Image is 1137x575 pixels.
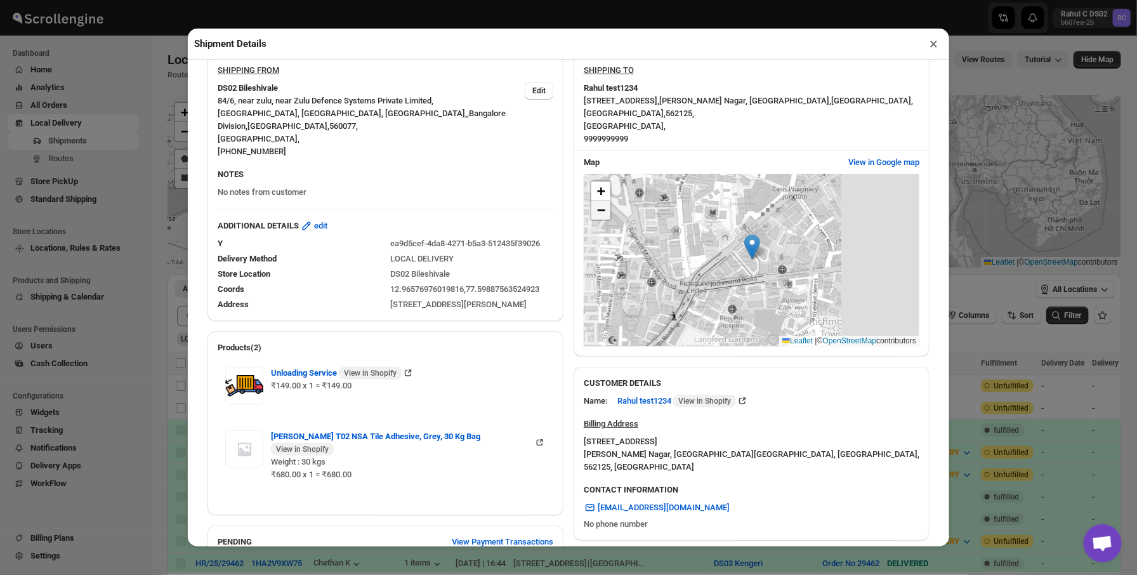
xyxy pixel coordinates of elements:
span: ea9d5cef-4da8-4271-b5a3-512435f39026 [391,239,541,248]
a: Zoom in [591,182,610,201]
span: 560077 , [329,121,358,131]
b: Map [584,157,600,167]
b: NOTES [218,169,244,179]
span: LOCAL DELIVERY [391,254,454,263]
span: [STREET_ADDRESS] , [584,96,659,105]
b: Rahul test1234 [584,82,638,95]
h3: CUSTOMER DETAILS [584,377,919,390]
div: © contributors [779,336,919,347]
span: View in Shopify [678,396,731,406]
span: [STREET_ADDRESS][PERSON_NAME] [391,300,527,309]
span: No notes from customer [218,187,306,197]
span: Unloading Service [271,367,402,380]
span: Coords [218,284,244,294]
button: edit [292,216,335,236]
button: View in Google map [841,152,927,173]
b: DS02 Bileshivale [218,82,278,95]
span: Rahul test1234 [617,395,736,407]
span: Store Location [218,269,270,279]
h3: CONTACT INFORMATION [584,484,919,496]
span: 12.96576976019816,77.59887563524923 [391,284,540,294]
span: ₹149.00 x 1 = ₹149.00 [271,381,352,390]
div: Name: [584,395,607,407]
button: View Payment Transactions [444,532,561,552]
a: Leaflet [782,336,813,345]
a: Zoom out [591,201,610,220]
span: edit [314,220,327,232]
span: [GEOGRAPHIC_DATA] , [584,121,666,131]
span: Delivery Method [218,254,277,263]
a: OpenStreetMap [823,336,877,345]
img: Item [225,367,263,405]
span: | [815,336,817,345]
a: [PERSON_NAME] T02 NSA Tile Adhesive, Grey, 30 Kg Bag View in Shopify [271,432,546,441]
span: [GEOGRAPHIC_DATA] , [584,109,666,118]
span: 84/6, near zulu, near Zulu Defence Systems Private Limited, [GEOGRAPHIC_DATA], [GEOGRAPHIC_DATA],... [218,96,467,118]
u: SHIPPING TO [584,65,634,75]
span: , [467,109,469,118]
span: [GEOGRAPHIC_DATA] , [218,134,299,143]
span: Y [218,239,223,248]
span: [PERSON_NAME] T02 NSA Tile Adhesive, Grey, 30 Kg Bag [271,430,534,456]
button: × [924,35,943,53]
span: DS02 Bileshivale [391,269,450,279]
span: [PERSON_NAME] Nagar, [GEOGRAPHIC_DATA] , [659,96,831,105]
h2: PENDING [218,536,252,548]
img: Marker [744,234,760,260]
span: + [597,183,605,199]
span: [GEOGRAPHIC_DATA] , [247,121,329,131]
span: Edit [532,86,546,96]
span: Address [218,300,249,309]
span: View in Google map [848,156,919,169]
u: Billing Address [584,419,638,428]
u: SHIPPING FROM [218,65,279,75]
span: [PHONE_NUMBER] [218,147,286,156]
b: ADDITIONAL DETAILS [218,220,299,232]
span: [EMAIL_ADDRESS][DOMAIN_NAME] [598,501,730,514]
img: Item [225,430,263,468]
a: Rahul test1234 View in Shopify [617,396,749,406]
span: 9999999999 [584,134,628,143]
button: Edit [525,82,553,100]
div: Open chat [1084,524,1122,562]
a: Unloading Service View in Shopify [271,368,414,378]
span: View in Shopify [344,368,397,378]
h2: Products(2) [218,341,553,354]
span: View in Shopify [276,444,329,454]
span: Weight : 30 kgs [271,457,325,466]
span: 562125 , [666,109,694,118]
span: ₹680.00 x 1 = ₹680.00 [271,470,352,479]
span: [GEOGRAPHIC_DATA] , [831,96,913,105]
h2: Shipment Details [194,37,266,50]
span: − [597,202,605,218]
span: No phone number [584,519,648,529]
span: View Payment Transactions [452,536,553,548]
div: [STREET_ADDRESS] [PERSON_NAME] Nagar, [GEOGRAPHIC_DATA] [GEOGRAPHIC_DATA], [GEOGRAPHIC_DATA], 562... [584,435,930,473]
a: [EMAIL_ADDRESS][DOMAIN_NAME] [576,498,737,518]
